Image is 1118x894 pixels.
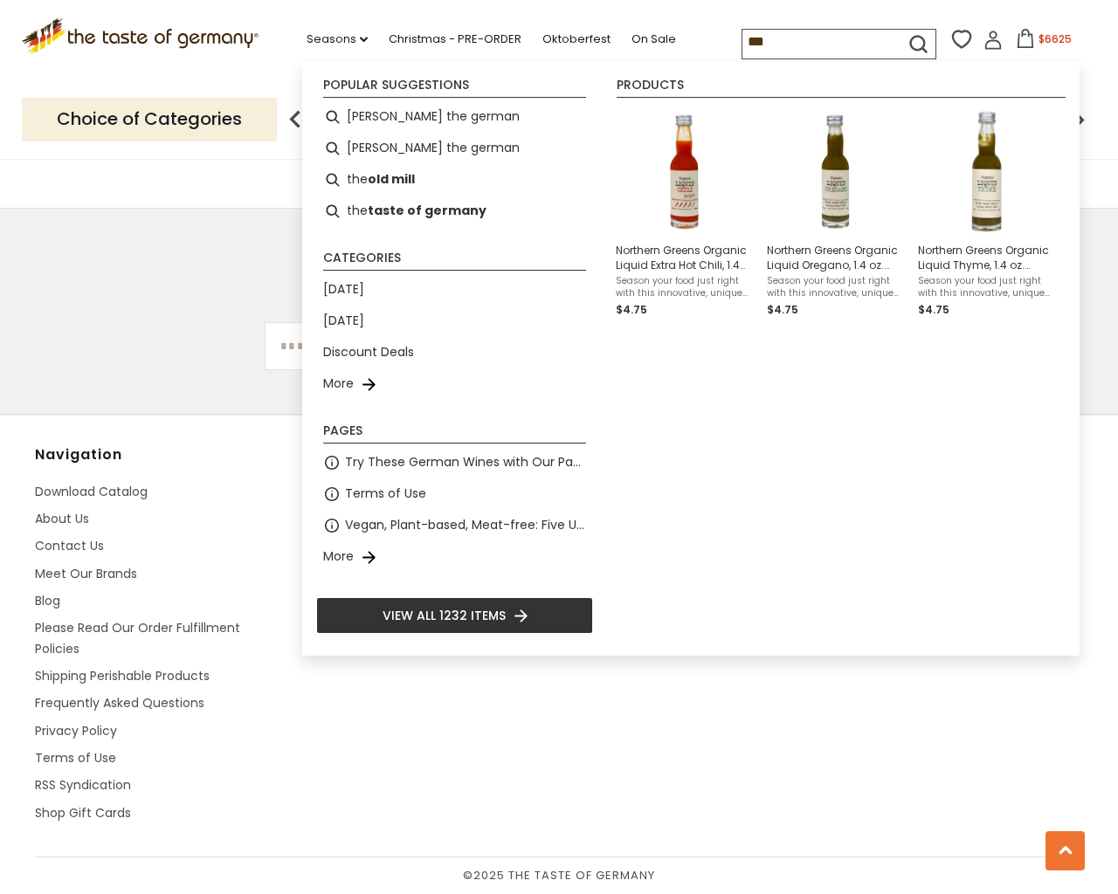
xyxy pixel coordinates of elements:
span: © 2025 The Taste of Germany [35,866,1083,885]
a: Discount Deals [323,342,414,362]
div: Instant Search Results [302,62,1080,656]
a: [DATE] [323,279,364,299]
li: Northern Greens Organic Liquid Extra Hot Chili, 1.4 oz. (40ml) [609,101,760,326]
li: [DATE] [316,306,593,337]
h3: Subscribe to our newsletter! [265,252,853,287]
span: Season your food just right with this innovative, unique liquid extra hot chili spice, in a 40ml ... [616,275,753,299]
li: the old mill [316,164,593,196]
a: Shipping Perishable Products [35,667,210,684]
a: On Sale [631,30,676,49]
span: $4.75 [767,302,798,317]
li: Categories [323,251,586,271]
span: $4.75 [918,302,949,317]
a: Terms of Use [35,749,116,767]
span: View all 1232 items [383,606,506,625]
li: Northern Greens Organic Liquid Oregano, 1.4 oz. (40ml) [760,101,911,326]
a: Privacy Policy [35,722,117,739]
a: Meet Our Brands [35,565,137,582]
a: Northern Greens Organic Liquid Oregano BottleNorthern Greens Organic Liquid Oregano, 1.4 oz. (40m... [767,108,904,319]
li: View all 1232 items [316,597,593,634]
b: taste of germany [368,201,487,221]
li: the taste of germany [316,196,593,227]
li: Discount Deals [316,337,593,368]
li: Pages [323,424,586,444]
a: Frequently Asked Questions [35,694,204,712]
a: Northern Greens Organic Liquid Thyme BottleNorthern Greens Organic Liquid Thyme, 1.4 oz. (40ml)Se... [918,108,1055,319]
a: Vegan, Plant-based, Meat-free: Five Up and Coming Brands [345,515,586,535]
a: Contact Us [35,537,104,554]
a: [DATE] [323,311,364,331]
b: old mill [368,169,415,189]
li: Popular suggestions [323,79,586,98]
li: Northern Greens Organic Liquid Thyme, 1.4 oz. (40ml) [911,101,1062,326]
li: [DATE] [316,274,593,306]
li: Terms of Use [316,478,593,510]
a: Christmas - PRE-ORDER [389,30,521,49]
button: $6625 [1006,29,1080,55]
span: Season your food just right with this innovative, unique liquid oregano herb, in a 40ml bottle. F... [767,275,904,299]
li: herman the german [316,133,593,164]
img: Northern Greens Organic Liquid Chili Bottle Extremely Hot [621,108,748,235]
span: Northern Greens Organic Liquid Oregano, 1.4 oz. (40ml) [767,243,904,272]
span: $4.75 [616,302,647,317]
img: Northern Greens Organic Liquid Thyme Bottle [923,108,1050,235]
a: Download Catalog [35,483,148,500]
a: Seasons [307,30,368,49]
li: More [316,541,593,573]
a: Northern Greens Organic Liquid Chili Bottle Extremely HotNorthern Greens Organic Liquid Extra Hot... [616,108,753,319]
li: Vegan, Plant-based, Meat-free: Five Up and Coming Brands [316,510,593,541]
a: Terms of Use [345,484,426,504]
img: Northern Greens Organic Liquid Oregano Bottle [772,108,899,235]
li: Products [617,79,1066,98]
span: Northern Greens Organic Liquid Thyme, 1.4 oz. (40ml) [918,243,1055,272]
a: Oktoberfest [542,30,611,49]
li: Try These German Wines with Our Pastry or Charcuterie [316,447,593,478]
p: Choice of Categories [22,98,277,141]
li: More [316,368,593,400]
a: Blog [35,592,60,609]
span: Season your food just right with this innovative, unique liquid thyme herb, in a 40ml bottle. Fre... [918,275,1055,299]
a: Please Read Our Order Fulfillment Policies [35,619,240,657]
h4: Navigation [35,446,286,464]
a: RSS Syndication [35,776,131,794]
a: Shop Gift Cards [35,804,131,822]
span: Northern Greens Organic Liquid Extra Hot Chili, 1.4 oz. (40ml) [616,243,753,272]
span: $6625 [1039,31,1072,46]
a: Try These German Wines with Our Pastry or Charcuterie [345,452,586,472]
img: previous arrow [278,102,313,137]
a: About Us [35,510,89,527]
li: hermann the german [316,101,593,133]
